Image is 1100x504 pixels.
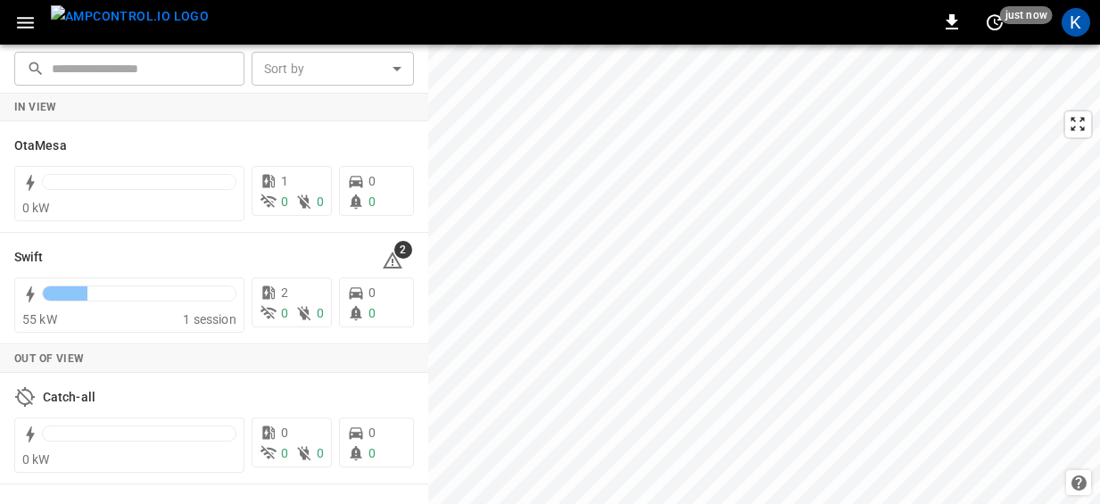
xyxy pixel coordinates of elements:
span: 0 [368,426,376,440]
canvas: Map [428,45,1100,504]
span: 1 session [183,312,236,326]
span: 0 [317,194,324,209]
span: 0 [368,194,376,209]
span: 2 [394,241,412,259]
span: 0 kW [22,452,50,467]
img: ampcontrol.io logo [51,5,209,28]
span: 0 [368,446,376,460]
span: 2 [281,285,288,300]
span: 0 [368,285,376,300]
span: 0 [281,446,288,460]
span: 0 [281,426,288,440]
span: 0 kW [22,201,50,215]
strong: In View [14,101,57,113]
span: 55 kW [22,312,57,326]
span: 0 [368,306,376,320]
span: 0 [281,194,288,209]
h6: Catch-all [43,388,95,408]
span: 0 [317,446,324,460]
span: 0 [281,306,288,320]
button: set refresh interval [980,8,1009,37]
h6: Swift [14,248,44,268]
strong: Out of View [14,352,84,365]
span: 0 [368,174,376,188]
span: just now [1000,6,1053,24]
span: 0 [317,306,324,320]
span: 1 [281,174,288,188]
h6: OtaMesa [14,136,67,156]
div: profile-icon [1062,8,1090,37]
